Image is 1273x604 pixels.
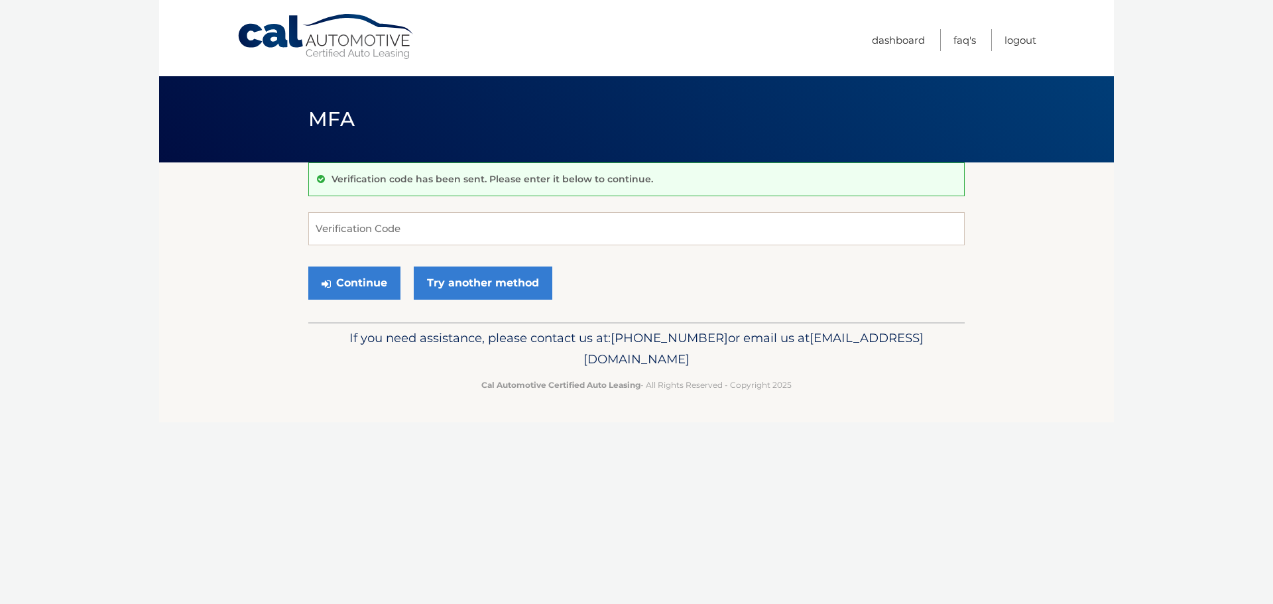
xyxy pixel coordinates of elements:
strong: Cal Automotive Certified Auto Leasing [481,380,640,390]
span: [EMAIL_ADDRESS][DOMAIN_NAME] [583,330,924,367]
a: Try another method [414,267,552,300]
span: [PHONE_NUMBER] [611,330,728,345]
a: Logout [1004,29,1036,51]
p: If you need assistance, please contact us at: or email us at [317,328,956,370]
p: Verification code has been sent. Please enter it below to continue. [332,173,653,185]
p: - All Rights Reserved - Copyright 2025 [317,378,956,392]
a: FAQ's [953,29,976,51]
span: MFA [308,107,355,131]
a: Dashboard [872,29,925,51]
a: Cal Automotive [237,13,416,60]
button: Continue [308,267,400,300]
input: Verification Code [308,212,965,245]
